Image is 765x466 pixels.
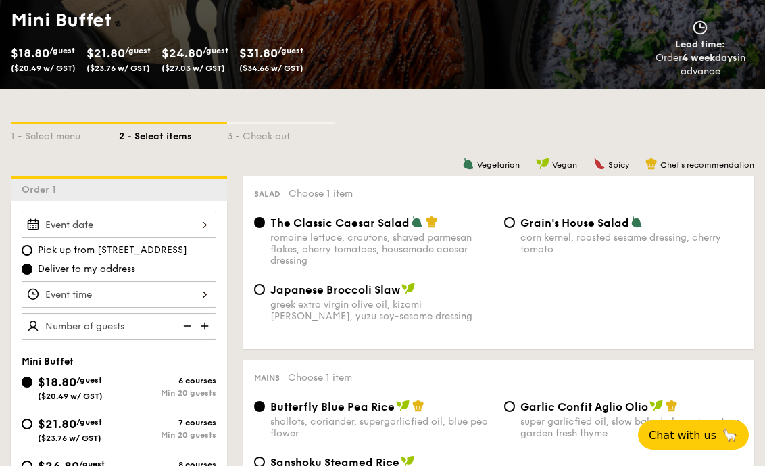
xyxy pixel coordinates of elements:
[270,283,400,296] span: Japanese Broccoli Slaw
[162,64,225,73] span: ($27.03 w/ GST)
[22,212,216,238] input: Event date
[270,216,410,229] span: The Classic Caesar Salad
[38,392,103,401] span: ($20.49 w/ GST)
[675,39,725,50] span: Lead time:
[411,216,423,228] img: icon-vegetarian.fe4039eb.svg
[288,372,352,383] span: Choose 1 item
[11,124,119,143] div: 1 - Select menu
[176,313,196,339] img: icon-reduce.1d2dbef1.svg
[254,401,265,412] input: Butterfly Blue Pea Riceshallots, coriander, supergarlicfied oil, blue pea flower
[76,417,102,427] span: /guest
[278,46,303,55] span: /guest
[426,216,438,228] img: icon-chef-hat.a58ddaea.svg
[203,46,228,55] span: /guest
[396,400,410,412] img: icon-vegan.f8ff3823.svg
[38,375,76,390] span: $18.80
[649,429,716,442] span: Chat with us
[477,160,520,170] span: Vegetarian
[49,46,75,55] span: /guest
[631,216,643,228] img: icon-vegetarian.fe4039eb.svg
[38,417,76,432] span: $21.80
[119,124,227,143] div: 2 - Select items
[22,184,61,195] span: Order 1
[87,64,150,73] span: ($23.76 w/ GST)
[412,400,424,412] img: icon-chef-hat.a58ddaea.svg
[666,400,678,412] img: icon-chef-hat.a58ddaea.svg
[593,158,606,170] img: icon-spicy.37a8142b.svg
[76,375,102,385] span: /guest
[119,376,216,386] div: 6 courses
[119,388,216,398] div: Min 20 guests
[125,46,151,55] span: /guest
[254,189,280,199] span: Salad
[196,313,216,339] img: icon-add.58712e84.svg
[22,356,74,367] span: Mini Buffet
[239,64,303,73] span: ($34.66 w/ GST)
[520,232,743,255] div: corn kernel, roasted sesame dressing, cherry tomato
[504,401,515,412] input: Garlic Confit Aglio Oliosuper garlicfied oil, slow baked cherry tomatoes, garden fresh thyme
[649,400,663,412] img: icon-vegan.f8ff3823.svg
[270,400,395,413] span: Butterfly Blue Pea Rice
[119,430,216,440] div: Min 20 guests
[645,158,658,170] img: icon-chef-hat.a58ddaea.svg
[11,8,377,32] h1: Mini Buffet
[270,232,493,266] div: romaine lettuce, croutons, shaved parmesan flakes, cherry tomatoes, housemade caesar dressing
[722,427,738,443] span: 🦙
[641,51,760,78] div: Order in advance
[22,281,216,308] input: Event time
[38,434,101,443] span: ($23.76 w/ GST)
[38,243,187,257] span: Pick up from [STREET_ADDRESS]
[401,283,415,295] img: icon-vegan.f8ff3823.svg
[87,46,125,61] span: $21.80
[22,419,32,429] input: $21.80/guest($23.76 w/ GST)7 coursesMin 20 guests
[682,52,737,64] strong: 4 weekdays
[254,217,265,228] input: The Classic Caesar Saladromaine lettuce, croutons, shaved parmesan flakes, cherry tomatoes, house...
[22,264,32,275] input: Deliver to my address
[690,20,710,35] img: icon-clock.2db775ea.svg
[462,158,474,170] img: icon-vegetarian.fe4039eb.svg
[608,160,629,170] span: Spicy
[22,245,32,256] input: Pick up from [STREET_ADDRESS]
[660,160,754,170] span: Chef's recommendation
[11,46,49,61] span: $18.80
[11,64,76,73] span: ($20.49 w/ GST)
[162,46,203,61] span: $24.80
[520,400,648,413] span: Garlic Confit Aglio Olio
[227,124,335,143] div: 3 - Check out
[22,377,32,388] input: $18.80/guest($20.49 w/ GST)6 coursesMin 20 guests
[254,284,265,295] input: Japanese Broccoli Slawgreek extra virgin olive oil, kizami [PERSON_NAME], yuzu soy-sesame dressing
[254,373,280,383] span: Mains
[504,217,515,228] input: Grain's House Saladcorn kernel, roasted sesame dressing, cherry tomato
[270,416,493,439] div: shallots, coriander, supergarlicfied oil, blue pea flower
[38,262,135,276] span: Deliver to my address
[536,158,549,170] img: icon-vegan.f8ff3823.svg
[552,160,577,170] span: Vegan
[270,299,493,322] div: greek extra virgin olive oil, kizami [PERSON_NAME], yuzu soy-sesame dressing
[520,416,743,439] div: super garlicfied oil, slow baked cherry tomatoes, garden fresh thyme
[119,418,216,427] div: 7 courses
[289,188,353,200] span: Choose 1 item
[638,420,749,450] button: Chat with us🦙
[520,216,629,229] span: Grain's House Salad
[22,313,216,340] input: Number of guests
[239,46,278,61] span: $31.80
